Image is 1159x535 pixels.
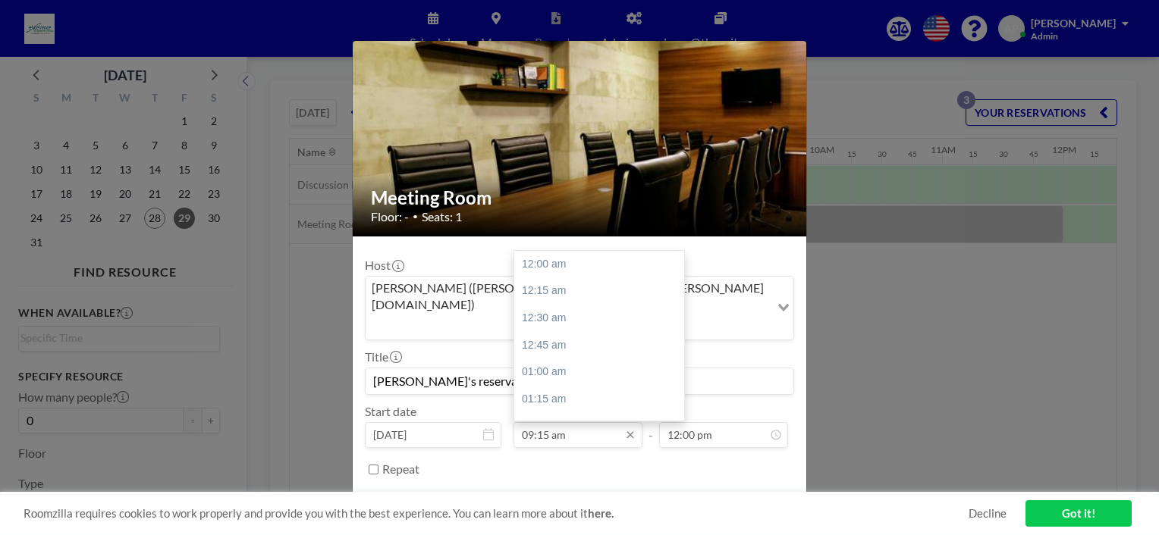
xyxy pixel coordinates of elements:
span: Roomzilla requires cookies to work properly and provide you with the best experience. You can lea... [24,506,969,521]
a: Decline [969,506,1007,521]
div: Search for option [366,277,793,339]
span: • [413,211,418,222]
label: Start date [365,404,416,419]
span: - [649,409,653,443]
div: 12:30 am [514,305,692,332]
input: Search for option [367,317,768,336]
h2: Meeting Room [371,186,790,209]
label: Host [365,258,403,273]
div: 12:45 am [514,332,692,359]
div: 01:00 am [514,358,692,386]
a: Got it! [1026,500,1132,527]
span: Floor: - [371,209,409,224]
div: 01:30 am [514,412,692,440]
div: 12:00 am [514,251,692,278]
input: (No title) [366,368,793,394]
label: Title [365,349,400,364]
span: [PERSON_NAME] ([PERSON_NAME][EMAIL_ADDRESS][PERSON_NAME][DOMAIN_NAME]) [369,280,767,314]
a: here. [588,506,614,520]
label: Repeat [382,461,419,477]
div: 12:15 am [514,277,692,305]
div: 01:15 am [514,386,692,413]
span: Seats: 1 [422,209,462,224]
